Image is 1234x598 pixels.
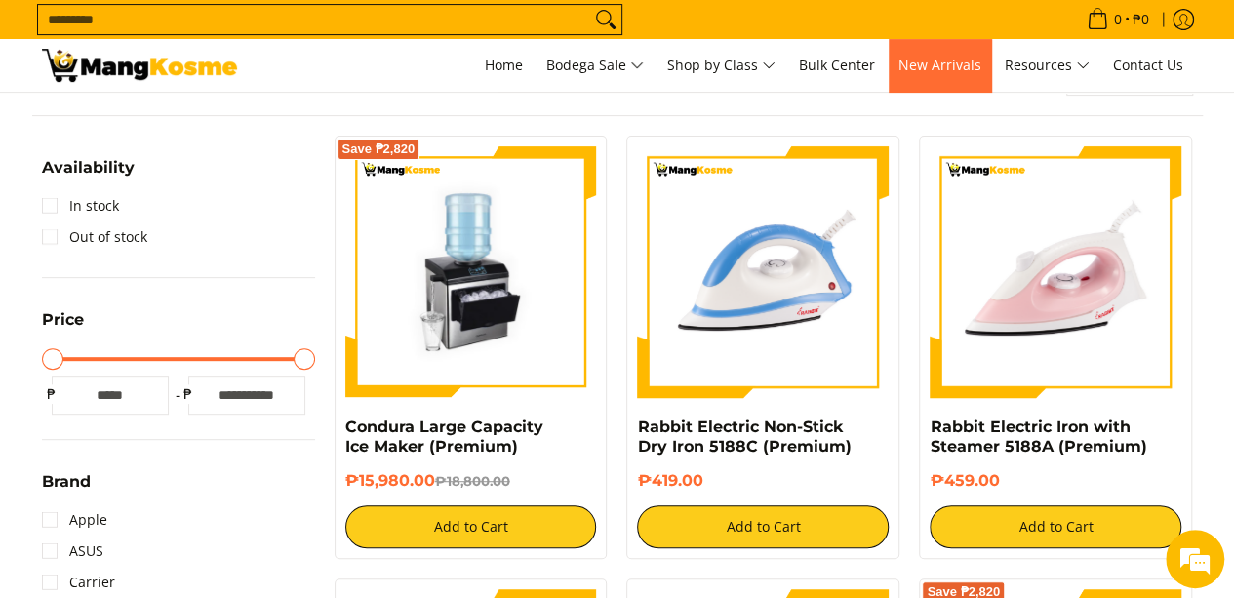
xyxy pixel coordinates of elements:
a: ASUS [42,536,103,567]
span: Contact Us [1113,56,1183,74]
nav: Main Menu [257,39,1193,92]
button: Add to Cart [637,505,889,548]
span: New Arrivals [898,56,981,74]
a: Bulk Center [789,39,885,92]
a: Apple [42,504,107,536]
a: Contact Us [1103,39,1193,92]
a: Home [475,39,533,92]
img: https://mangkosme.com/products/rabbit-eletric-iron-with-steamer-5188a-class-a [930,146,1181,398]
img: https://mangkosme.com/products/rabbit-electric-non-stick-dry-iron-5188c-class-a [637,146,889,398]
summary: Open [42,160,135,190]
a: In stock [42,190,119,221]
summary: Open [42,312,84,342]
h6: ₱459.00 [930,471,1181,491]
span: We're online! [113,177,269,374]
h6: ₱419.00 [637,471,889,491]
span: Shop by Class [667,54,776,78]
textarea: Type your message and hit 'Enter' [10,394,372,462]
span: Bodega Sale [546,54,644,78]
span: Save ₱2,820 [342,143,416,155]
img: Premium Deals: Best Premium Home Appliances Sale l Mang Kosme [42,49,237,82]
a: Carrier [42,567,115,598]
span: Brand [42,474,91,490]
a: Bodega Sale [537,39,654,92]
button: Add to Cart [930,505,1181,548]
a: Resources [995,39,1099,92]
h6: ₱15,980.00 [345,471,597,491]
a: Rabbit Electric Non-Stick Dry Iron 5188C (Premium) [637,418,851,456]
span: Bulk Center [799,56,875,74]
button: Search [590,5,621,34]
span: ₱ [179,384,198,404]
a: Condura Large Capacity Ice Maker (Premium) [345,418,543,456]
a: Rabbit Electric Iron with Steamer 5188A (Premium) [930,418,1146,456]
button: Add to Cart [345,505,597,548]
a: Shop by Class [657,39,785,92]
div: Minimize live chat window [320,10,367,57]
span: • [1081,9,1155,30]
span: Home [485,56,523,74]
a: New Arrivals [889,39,991,92]
span: Resources [1005,54,1090,78]
span: ₱ [42,384,61,404]
span: Save ₱2,820 [927,586,1000,598]
del: ₱18,800.00 [435,473,510,489]
span: 0 [1111,13,1125,26]
summary: Open [42,474,91,504]
span: Price [42,312,84,328]
span: ₱0 [1130,13,1152,26]
div: Chat with us now [101,109,328,135]
span: Availability [42,160,135,176]
img: https://mangkosme.com/products/condura-large-capacity-ice-maker-premium [345,146,597,398]
a: Out of stock [42,221,147,253]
